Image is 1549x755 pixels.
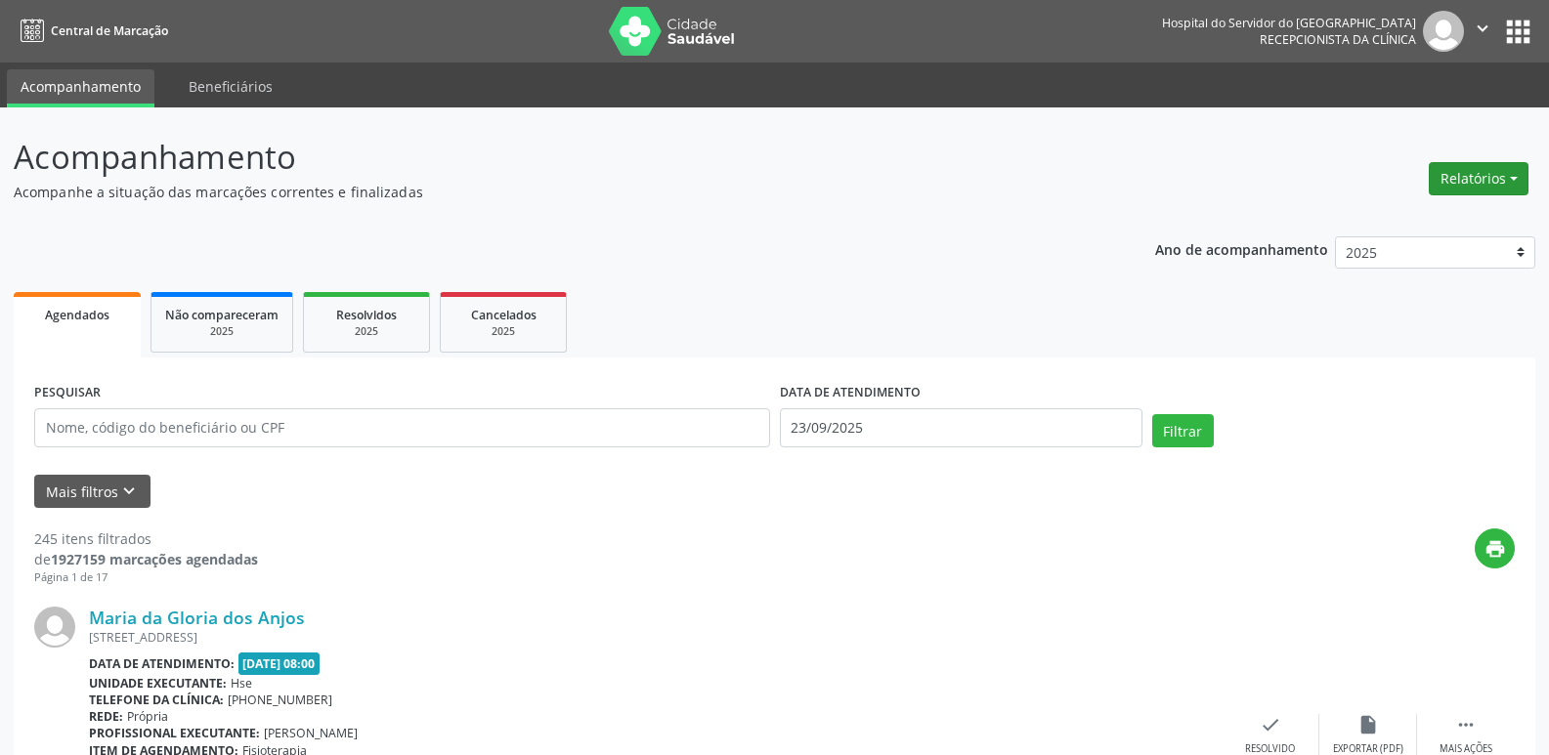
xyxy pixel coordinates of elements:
div: 2025 [165,324,279,339]
button:  [1464,11,1501,52]
button: apps [1501,15,1535,49]
b: Telefone da clínica: [89,692,224,708]
a: Beneficiários [175,69,286,104]
input: Nome, código do beneficiário ou CPF [34,408,770,447]
strong: 1927159 marcações agendadas [51,550,258,568]
button: print [1475,528,1515,568]
i: print [1484,538,1506,560]
button: Filtrar [1152,414,1214,447]
div: [STREET_ADDRESS] [89,629,1222,646]
p: Ano de acompanhamento [1155,236,1328,261]
span: Própria [127,708,168,725]
span: Não compareceram [165,307,279,323]
b: Data de atendimento: [89,655,235,672]
div: Hospital do Servidor do [GEOGRAPHIC_DATA] [1162,15,1416,31]
span: [PERSON_NAME] [264,725,358,741]
p: Acompanhamento [14,133,1079,182]
button: Relatórios [1429,162,1528,195]
label: PESQUISAR [34,378,101,408]
i: keyboard_arrow_down [118,481,140,502]
a: Maria da Gloria dos Anjos [89,607,305,628]
img: img [34,607,75,648]
span: Cancelados [471,307,537,323]
p: Acompanhe a situação das marcações correntes e finalizadas [14,182,1079,202]
label: DATA DE ATENDIMENTO [780,378,921,408]
b: Profissional executante: [89,725,260,741]
div: 2025 [454,324,552,339]
span: [PHONE_NUMBER] [228,692,332,708]
i: check [1260,714,1281,735]
i:  [1472,18,1493,39]
input: Selecione um intervalo [780,408,1142,447]
b: Rede: [89,708,123,725]
span: Recepcionista da clínica [1260,31,1416,48]
div: 245 itens filtrados [34,528,258,549]
i: insert_drive_file [1357,714,1379,735]
img: img [1423,11,1464,52]
b: Unidade executante: [89,675,227,692]
span: Resolvidos [336,307,397,323]
span: Central de Marcação [51,22,168,39]
a: Acompanhamento [7,69,154,107]
span: [DATE] 08:00 [238,652,321,675]
span: Agendados [45,307,109,323]
div: de [34,549,258,569]
button: Mais filtroskeyboard_arrow_down [34,475,151,509]
a: Central de Marcação [14,15,168,47]
i:  [1455,714,1477,735]
span: Hse [231,675,252,692]
div: Página 1 de 17 [34,569,258,586]
div: 2025 [318,324,415,339]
